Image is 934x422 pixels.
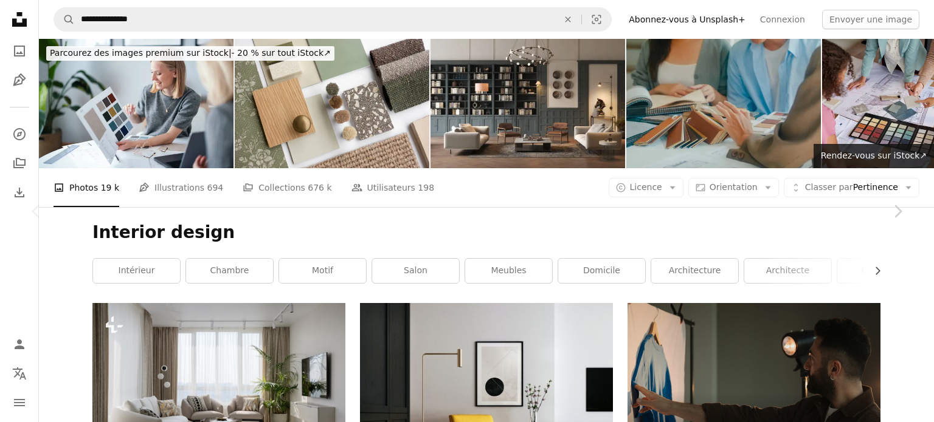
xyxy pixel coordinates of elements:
span: Classer par [805,182,853,192]
button: Orientation [688,178,779,197]
a: salon [372,259,459,283]
a: domicile [558,259,645,283]
img: Intérieur de salon à l’ancienne avec une bibliothèque en 3D [431,39,625,168]
a: Abonnez-vous à Unsplash+ [621,10,753,29]
a: intérieur [93,259,180,283]
a: chambre [186,259,273,283]
a: Parcourez des images premium sur iStock|- 20 % sur tout iStock↗ [39,39,342,68]
span: 198 [418,181,434,194]
span: 676 k [308,181,331,194]
a: Collections [7,151,32,175]
span: Rendez-vous sur iStock ↗ [821,151,927,160]
a: Collections 676 k [243,168,331,207]
span: Pertinence [805,182,898,194]
span: Parcourez des images premium sur iStock | [50,48,232,58]
span: Licence [630,182,662,192]
img: Green Natural Modern Interior Design Materials Board With Samples and Swatches [235,39,429,168]
a: Suivant [861,153,934,270]
div: - 20 % sur tout iStock ↗ [46,46,334,61]
button: Recherche de visuels [582,8,611,31]
a: Rendez-vous sur iStock↗ [814,144,934,168]
a: Architecte [744,259,831,283]
a: architecture [651,259,738,283]
button: Licence [609,178,683,197]
button: Langue [7,361,32,386]
button: Rechercher sur Unsplash [54,8,75,31]
span: Orientation [710,182,758,192]
a: brown wooden framed yellow padded chair [360,409,613,420]
button: Envoyer une image [822,10,919,29]
a: meubles [465,259,552,283]
button: Menu [7,390,32,415]
a: motif [279,259,366,283]
a: Contexte [837,259,924,283]
a: Illustrations [7,68,32,92]
a: Illustrations 694 [139,168,223,207]
a: Photos [7,39,32,63]
h1: Interior design [92,222,880,243]
form: Rechercher des visuels sur tout le site [54,7,612,32]
a: Explorer [7,122,32,146]
button: faire défiler la liste vers la droite [867,259,880,283]
img: Close-up of Asian tenants choose colors, patterns, and materials and give them to female interior... [626,39,821,168]
a: un salon avec une grande fenêtre [92,381,345,392]
button: Effacer [555,8,581,31]
a: Utilisateurs 198 [351,168,435,207]
button: Classer parPertinence [784,178,919,197]
span: 694 [207,181,224,194]
a: Connexion / S’inscrire [7,332,32,356]
a: Connexion [753,10,812,29]
img: Jeune femme d’affaires discutant de la sélection d’échantillons de tissu dans un studio de design [39,39,233,168]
